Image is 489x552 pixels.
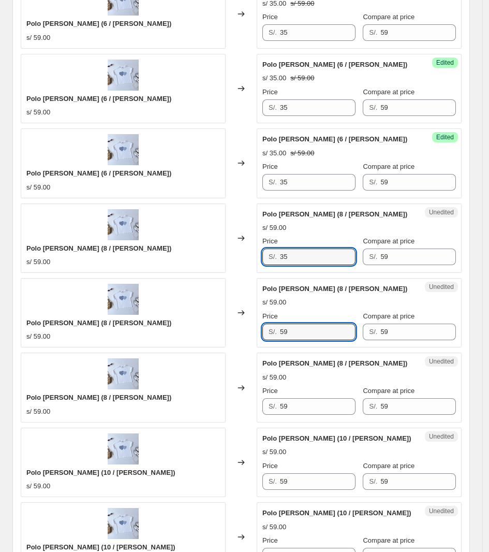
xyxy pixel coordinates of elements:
[262,387,278,395] span: Price
[363,13,414,21] span: Compare at price
[262,223,286,233] div: s/ 59.00
[363,163,414,170] span: Compare at price
[26,331,50,342] div: s/ 59.00
[262,434,411,442] span: Polo [PERSON_NAME] (10 / [PERSON_NAME])
[262,73,286,83] div: s/ 35.00
[262,88,278,96] span: Price
[269,253,277,260] span: S/.
[369,328,377,336] span: S/.
[108,284,139,315] img: Tono_saturacion3_4d762f0f-2a76-4972-bb1c-3468ea477677_80x.png
[26,469,175,476] span: Polo [PERSON_NAME] (10 / [PERSON_NAME])
[290,148,314,158] strike: s/ 59.00
[108,433,139,464] img: Tono_saturacion3_4d762f0f-2a76-4972-bb1c-3468ea477677_80x.png
[108,508,139,539] img: Tono_saturacion3_4d762f0f-2a76-4972-bb1c-3468ea477677_80x.png
[262,462,278,470] span: Price
[269,477,277,485] span: S/.
[26,394,171,401] span: Polo [PERSON_NAME] (8 / [PERSON_NAME])
[369,253,377,260] span: S/.
[26,319,171,327] span: Polo [PERSON_NAME] (8 / [PERSON_NAME])
[290,73,314,83] strike: s/ 59.00
[262,297,286,308] div: s/ 59.00
[26,95,171,103] span: Polo [PERSON_NAME] (6 / [PERSON_NAME])
[26,543,175,551] span: Polo [PERSON_NAME] (10 / [PERSON_NAME])
[436,59,454,67] span: Edited
[429,507,454,515] span: Unedited
[269,104,277,111] span: S/.
[363,387,414,395] span: Compare at price
[369,28,377,36] span: S/.
[262,135,407,143] span: Polo [PERSON_NAME] (6 / [PERSON_NAME])
[26,169,171,177] span: Polo [PERSON_NAME] (6 / [PERSON_NAME])
[26,20,171,27] span: Polo [PERSON_NAME] (6 / [PERSON_NAME])
[262,359,407,367] span: Polo [PERSON_NAME] (8 / [PERSON_NAME])
[363,88,414,96] span: Compare at price
[369,477,377,485] span: S/.
[108,209,139,240] img: Tono_saturacion3_4d762f0f-2a76-4972-bb1c-3468ea477677_80x.png
[269,328,277,336] span: S/.
[363,237,414,245] span: Compare at price
[262,61,407,68] span: Polo [PERSON_NAME] (6 / [PERSON_NAME])
[26,257,50,267] div: s/ 59.00
[262,447,286,457] div: s/ 59.00
[269,178,277,186] span: S/.
[262,148,286,158] div: s/ 35.00
[26,481,50,491] div: s/ 59.00
[26,244,171,252] span: Polo [PERSON_NAME] (8 / [PERSON_NAME])
[429,283,454,291] span: Unedited
[262,372,286,383] div: s/ 59.00
[26,107,50,118] div: s/ 59.00
[26,406,50,417] div: s/ 59.00
[262,522,286,532] div: s/ 59.00
[262,210,407,218] span: Polo [PERSON_NAME] (8 / [PERSON_NAME])
[436,133,454,141] span: Edited
[262,536,278,544] span: Price
[108,358,139,389] img: Tono_saturacion3_4d762f0f-2a76-4972-bb1c-3468ea477677_80x.png
[108,60,139,91] img: Tono_saturacion3_4d762f0f-2a76-4972-bb1c-3468ea477677_80x.png
[262,509,411,517] span: Polo [PERSON_NAME] (10 / [PERSON_NAME])
[429,208,454,216] span: Unedited
[262,285,407,293] span: Polo [PERSON_NAME] (8 / [PERSON_NAME])
[369,104,377,111] span: S/.
[108,134,139,165] img: Tono_saturacion3_4d762f0f-2a76-4972-bb1c-3468ea477677_80x.png
[363,536,414,544] span: Compare at price
[369,178,377,186] span: S/.
[262,163,278,170] span: Price
[429,432,454,441] span: Unedited
[369,402,377,410] span: S/.
[262,13,278,21] span: Price
[26,33,50,43] div: s/ 59.00
[363,312,414,320] span: Compare at price
[26,182,50,193] div: s/ 59.00
[429,357,454,366] span: Unedited
[262,237,278,245] span: Price
[269,402,277,410] span: S/.
[269,28,277,36] span: S/.
[262,312,278,320] span: Price
[363,462,414,470] span: Compare at price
